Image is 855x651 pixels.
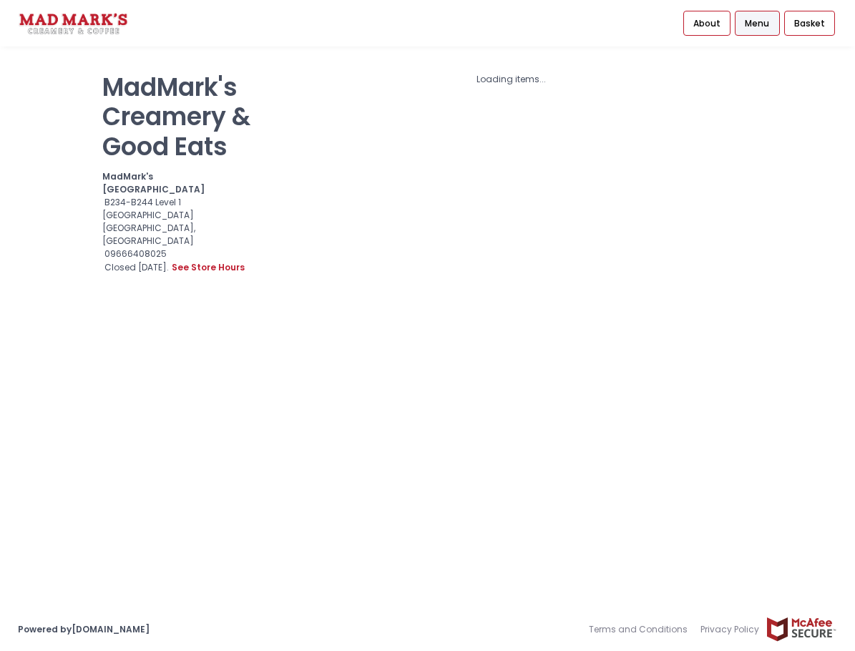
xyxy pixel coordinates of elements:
[171,260,245,275] button: see store hours
[102,170,205,195] b: MadMark's [GEOGRAPHIC_DATA]
[102,196,252,248] div: B234-B244 Level 1 [GEOGRAPHIC_DATA] [GEOGRAPHIC_DATA], [GEOGRAPHIC_DATA]
[745,17,769,30] span: Menu
[694,617,766,642] a: Privacy Policy
[693,17,720,30] span: About
[766,617,837,642] img: mcafee-secure
[269,73,753,86] div: Loading items...
[589,617,694,642] a: Terms and Conditions
[794,17,825,30] span: Basket
[18,11,129,36] img: logo
[102,248,252,260] div: 09666408025
[102,260,252,275] div: Closed [DATE].
[683,11,731,36] a: About
[102,73,252,162] p: MadMark's Creamery & Good Eats
[735,11,779,36] a: Menu
[18,623,150,635] a: Powered by[DOMAIN_NAME]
